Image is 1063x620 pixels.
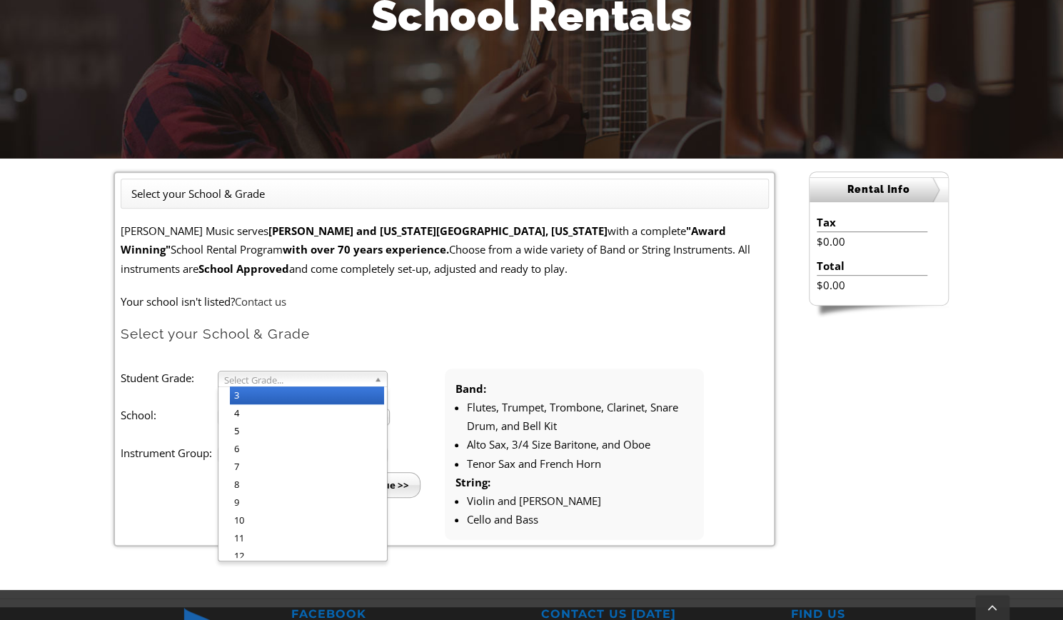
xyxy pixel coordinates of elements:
[230,494,384,511] li: 9
[817,256,927,276] li: Total
[467,435,693,454] li: Alto Sax, 3/4 Size Baritone, and Oboe
[198,261,289,276] strong: School Approved
[810,177,948,202] h2: Rental Info
[817,276,927,294] li: $0.00
[268,224,608,238] strong: [PERSON_NAME] and [US_STATE][GEOGRAPHIC_DATA], [US_STATE]
[230,547,384,565] li: 12
[131,184,265,203] li: Select your School & Grade
[121,221,769,278] p: [PERSON_NAME] Music serves with a complete School Rental Program Choose from a wide variety of Ba...
[230,476,384,494] li: 8
[121,406,218,424] label: School:
[467,454,693,473] li: Tenor Sax and French Horn
[467,510,693,529] li: Cello and Bass
[467,398,693,436] li: Flutes, Trumpet, Trombone, Clarinet, Snare Drum, and Bell Kit
[224,371,368,389] span: Select Grade...
[230,386,384,404] li: 3
[455,381,486,396] strong: Band:
[230,529,384,547] li: 11
[467,491,693,510] li: Violin and [PERSON_NAME]
[283,242,449,256] strong: with over 70 years experience.
[121,444,218,462] label: Instrument Group:
[809,306,949,319] img: sidebar-footer.png
[817,213,927,232] li: Tax
[455,475,490,489] strong: String:
[121,369,218,387] label: Student Grade:
[230,511,384,529] li: 10
[121,325,769,343] h2: Select your School & Grade
[230,422,384,440] li: 5
[817,232,927,251] li: $0.00
[230,404,384,422] li: 4
[230,440,384,458] li: 6
[235,294,286,309] a: Contact us
[230,458,384,476] li: 7
[121,292,769,311] p: Your school isn't listed?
